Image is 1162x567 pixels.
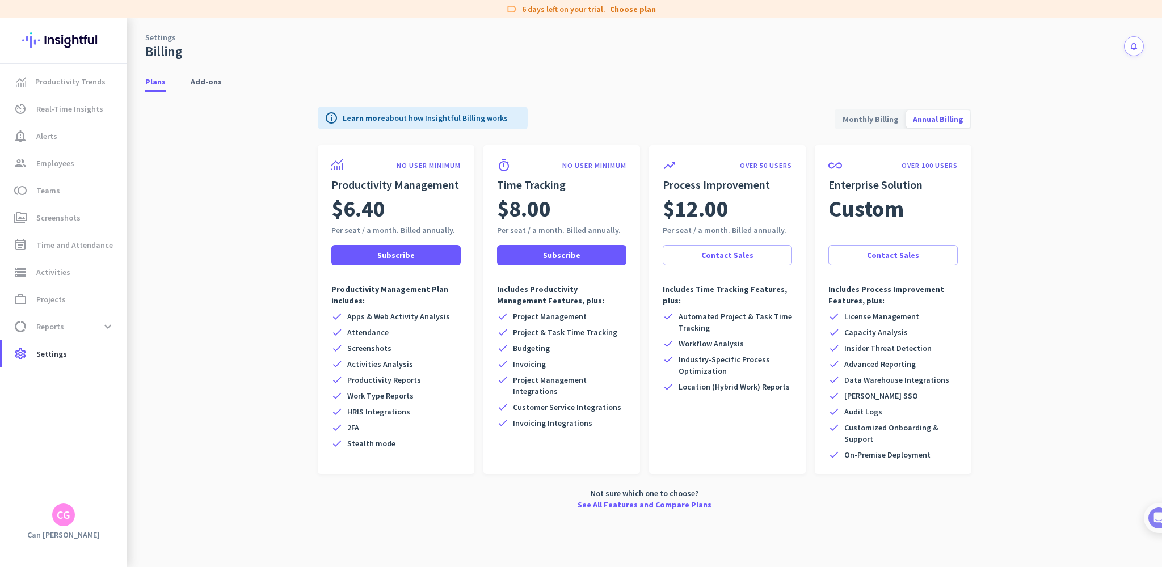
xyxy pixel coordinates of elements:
[679,381,790,392] span: Location (Hybrid Work) Reports
[679,354,792,376] span: Industry-Specific Process Optimization
[343,112,508,124] p: about how Insightful Billing works
[331,159,343,170] img: product-icon
[96,5,133,24] h1: Tasks
[44,319,131,331] button: Mark as completed
[2,259,127,286] a: storageActivities
[844,358,916,370] span: Advanced Reporting
[133,382,151,390] span: Help
[36,156,74,170] span: Employees
[331,390,343,401] i: check
[347,422,359,433] span: 2FA
[347,358,413,370] span: Activities Analysis
[513,342,550,354] span: Budgeting
[14,293,27,306] i: work_outline
[663,381,674,392] i: check
[844,342,932,354] span: Insider Threat Detection
[36,238,113,252] span: Time and Attendance
[513,358,546,370] span: Invoicing
[2,313,127,340] a: data_usageReportsexpand_more
[2,122,127,150] a: notification_importantAlerts
[2,204,127,231] a: perm_mediaScreenshots
[497,401,508,413] i: check
[347,311,450,322] span: Apps & Web Activity Analysis
[331,177,461,193] h2: Productivity Management
[331,342,343,354] i: check
[14,156,27,170] i: group
[14,265,27,279] i: storage
[701,249,753,261] span: Contact Sales
[828,449,840,460] i: check
[497,245,626,265] button: Subscribe
[497,374,508,386] i: check
[497,311,508,322] i: check
[497,225,626,236] div: Per seat / a month. Billed annually.
[497,177,626,193] h2: Time Tracking
[14,347,27,361] i: settings
[610,3,656,15] a: Choose plan
[347,406,410,417] span: HRIS Integrations
[14,102,27,116] i: av_timer
[66,382,105,390] span: Messages
[828,283,958,306] p: Includes Process Improvement Features, plus:
[2,340,127,367] a: settingsSettings
[343,113,385,123] a: Learn more
[145,76,166,87] span: Plans
[331,358,343,370] i: check
[828,374,840,386] i: check
[2,68,127,95] a: menu-itemProductivity Trends
[331,225,461,236] div: Per seat / a month. Billed annually.
[828,193,904,225] span: Custom
[113,354,170,399] button: Help
[844,390,918,401] span: [PERSON_NAME] SSO
[35,75,106,88] span: Productivity Trends
[497,327,508,338] i: check
[11,149,40,161] p: 4 steps
[663,338,674,349] i: check
[347,374,421,386] span: Productivity Reports
[331,193,385,225] span: $6.40
[16,84,211,112] div: You're just a few steps away from completing the essential app setup
[663,354,674,365] i: check
[14,320,27,333] i: data_usage
[325,111,338,125] i: info
[14,238,27,252] i: event_note
[36,293,66,306] span: Projects
[497,159,511,172] i: timer
[513,327,617,338] span: Project & Task Time Tracking
[2,286,127,313] a: work_outlineProjects
[57,509,70,521] div: CG
[331,422,343,433] i: check
[663,283,792,306] p: Includes Time Tracking Features, plus:
[2,95,127,122] a: av_timerReal-Time Insights
[844,422,958,445] span: Customized Onboarding & Support
[497,358,508,370] i: check
[16,44,211,84] div: 🎊 Welcome to Insightful! 🎊
[663,193,729,225] span: $12.00
[16,77,26,87] img: menu-item
[679,338,744,349] span: Workflow Analysis
[14,129,27,143] i: notification_important
[347,390,414,401] span: Work Type Reports
[497,342,508,354] i: check
[186,382,210,390] span: Tasks
[331,406,343,417] i: check
[663,225,792,236] div: Per seat / a month. Billed annually.
[347,342,391,354] span: Screenshots
[44,216,197,264] div: It's time to add your employees! This is crucial since Insightful will start collecting their act...
[828,177,958,193] h2: Enterprise Solution
[36,211,81,225] span: Screenshots
[36,347,67,361] span: Settings
[63,122,187,133] div: [PERSON_NAME] from Insightful
[44,197,192,209] div: Add employees
[36,265,70,279] span: Activities
[331,438,343,449] i: check
[98,316,118,337] button: expand_more
[331,327,343,338] i: check
[331,283,461,306] p: Productivity Management Plan includes:
[14,184,27,197] i: toll
[497,417,508,429] i: check
[828,311,840,322] i: check
[21,193,206,211] div: 1Add employees
[906,105,970,133] span: Annual Billing
[679,311,792,333] span: Automated Project & Task Time Tracking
